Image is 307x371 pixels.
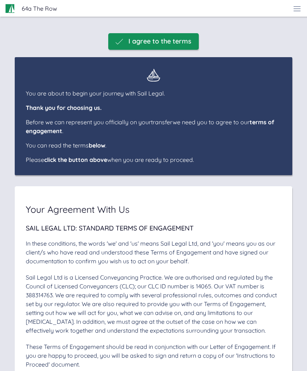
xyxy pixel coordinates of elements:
[26,156,194,163] span: Please when you are ready to proceed.
[26,142,106,149] span: You can read the terms .
[26,224,194,232] span: Sail Legal Ltd: Standard Terms of Engagement
[26,90,165,97] span: You are about to begin your journey with Sail Legal.
[44,156,107,163] span: click the button above
[26,205,130,214] span: Your Agreement With Us
[26,104,102,111] span: Thank you for choosing us.
[26,273,281,335] div: Sail Legal Ltd is a Licensed Conveyancing Practice. We are authorised and regulated by the Counci...
[26,239,281,266] div: In these conditions, the words 'we' and 'us' means Sail Legal Ltd, and 'you' means you as our cli...
[128,38,191,45] span: I agree to the terms
[26,342,281,369] div: These Terms of Engagement should be read in conjunction with our Letter of Engagement. If you are...
[22,6,57,11] span: 64a The Row
[89,142,105,149] span: below
[26,118,274,135] span: Before we can represent you officially on your transfer we need you to agree to our .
